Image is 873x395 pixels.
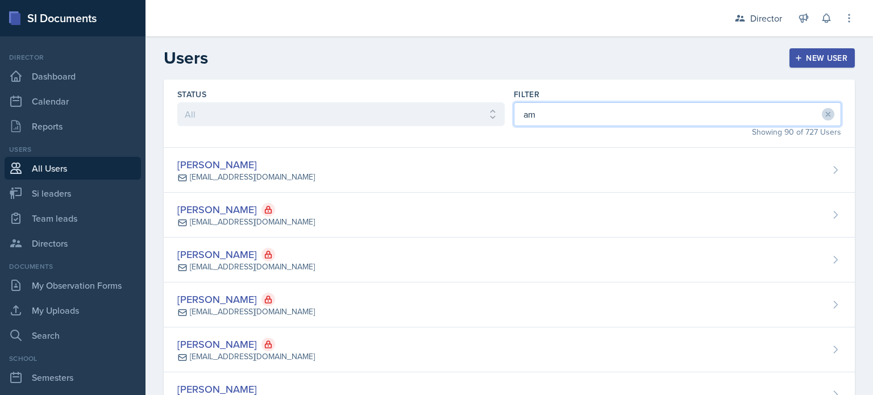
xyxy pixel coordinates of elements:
[5,115,141,138] a: Reports
[164,282,855,327] a: [PERSON_NAME] [EMAIL_ADDRESS][DOMAIN_NAME]
[5,366,141,389] a: Semesters
[5,182,141,205] a: Si leaders
[190,261,315,273] div: [EMAIL_ADDRESS][DOMAIN_NAME]
[190,351,315,363] div: [EMAIL_ADDRESS][DOMAIN_NAME]
[177,292,315,307] div: [PERSON_NAME]
[164,148,855,193] a: [PERSON_NAME] [EMAIL_ADDRESS][DOMAIN_NAME]
[789,48,855,68] button: New User
[164,327,855,372] a: [PERSON_NAME] [EMAIL_ADDRESS][DOMAIN_NAME]
[5,274,141,297] a: My Observation Forms
[5,299,141,322] a: My Uploads
[5,207,141,230] a: Team leads
[5,144,141,155] div: Users
[750,11,782,25] div: Director
[5,90,141,113] a: Calendar
[164,48,208,68] h2: Users
[514,126,841,138] div: Showing 90 of 727 Users
[177,336,315,352] div: [PERSON_NAME]
[5,354,141,364] div: School
[190,216,315,228] div: [EMAIL_ADDRESS][DOMAIN_NAME]
[514,89,539,100] label: Filter
[5,157,141,180] a: All Users
[177,89,206,100] label: Status
[514,102,841,126] input: Filter
[5,261,141,272] div: Documents
[177,202,315,217] div: [PERSON_NAME]
[164,193,855,238] a: [PERSON_NAME] [EMAIL_ADDRESS][DOMAIN_NAME]
[177,247,315,262] div: [PERSON_NAME]
[190,171,315,183] div: [EMAIL_ADDRESS][DOMAIN_NAME]
[190,306,315,318] div: [EMAIL_ADDRESS][DOMAIN_NAME]
[5,65,141,88] a: Dashboard
[5,52,141,63] div: Director
[164,238,855,282] a: [PERSON_NAME] [EMAIL_ADDRESS][DOMAIN_NAME]
[797,53,847,63] div: New User
[177,157,315,172] div: [PERSON_NAME]
[5,232,141,255] a: Directors
[5,324,141,347] a: Search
